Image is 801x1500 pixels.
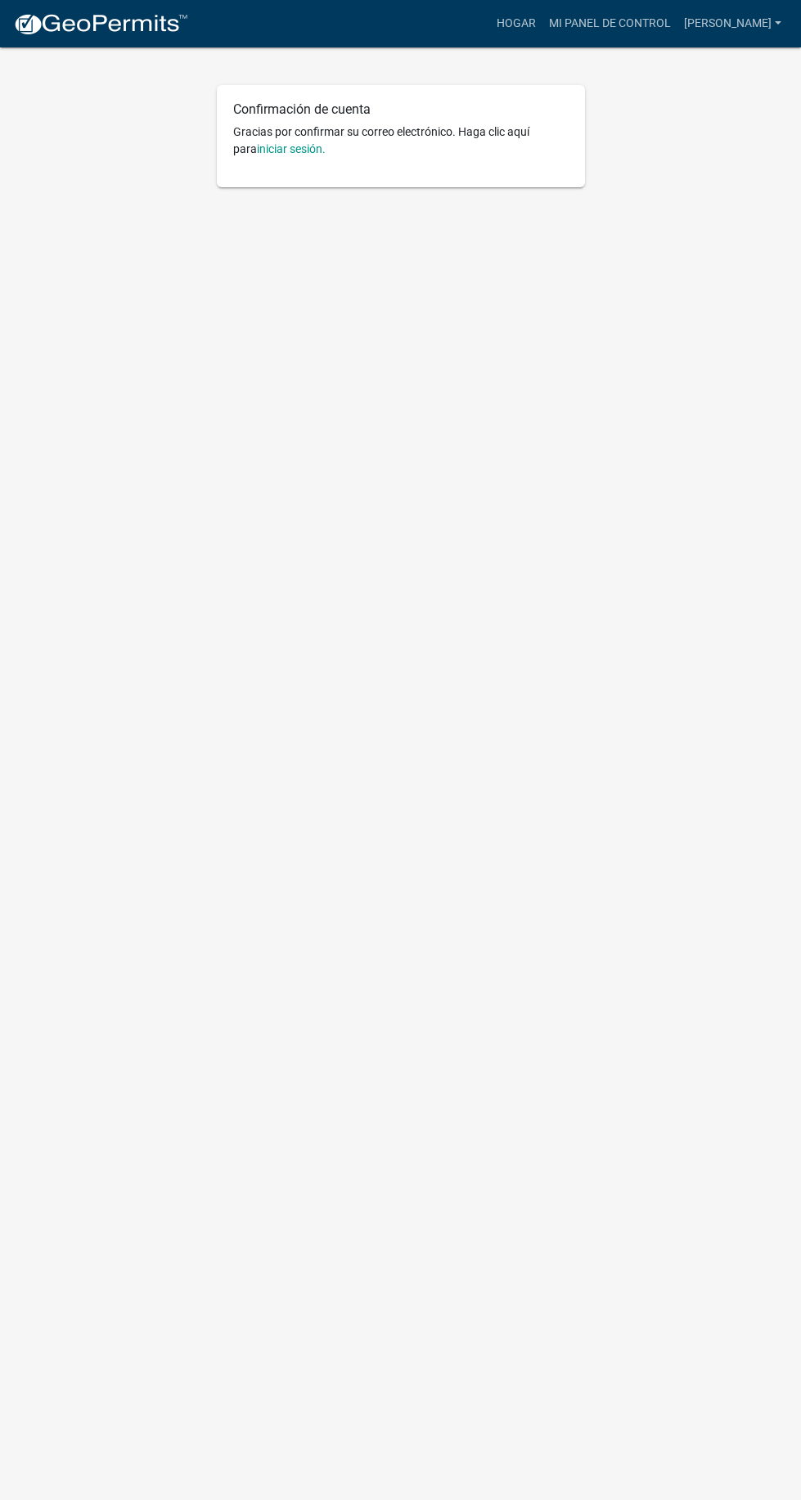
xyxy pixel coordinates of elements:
font: Gracias por confirmar su correo electrónico. Haga clic aquí para [233,125,529,155]
a: Mi panel de control [542,8,677,39]
a: [PERSON_NAME] [677,8,788,39]
font: Hogar [497,16,536,29]
font: Confirmación de cuenta [233,101,371,117]
font: [PERSON_NAME] [684,16,772,29]
font: Mi panel de control [549,16,671,29]
a: iniciar sesión. [257,142,326,155]
a: Hogar [490,8,542,39]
